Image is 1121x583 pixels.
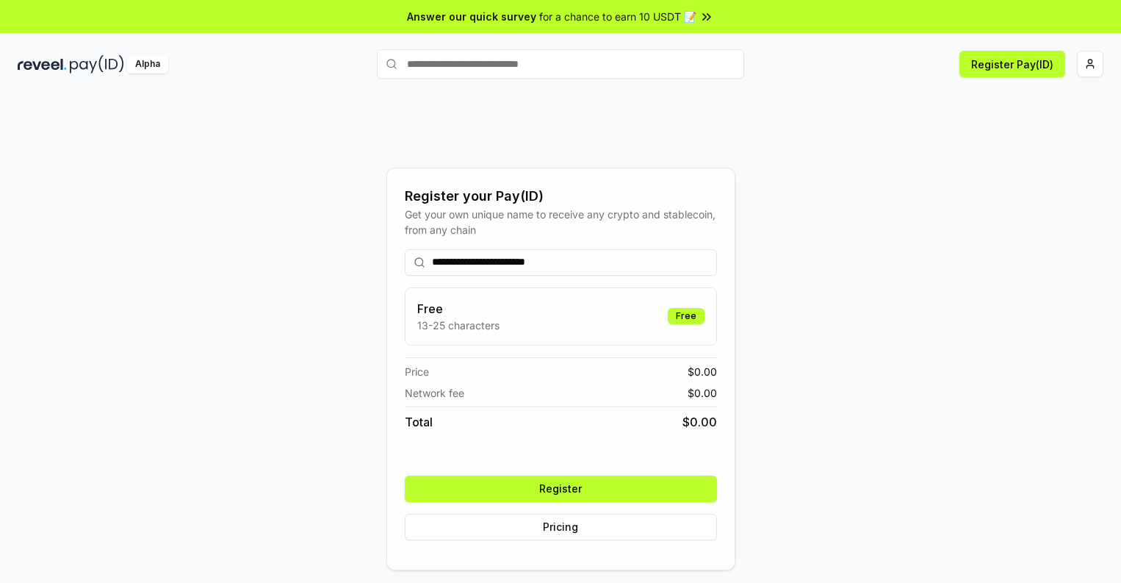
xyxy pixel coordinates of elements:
[405,514,717,540] button: Pricing
[682,413,717,431] span: $ 0.00
[539,9,696,24] span: for a chance to earn 10 USDT 📝
[405,385,464,401] span: Network fee
[407,9,536,24] span: Answer our quick survey
[959,51,1065,77] button: Register Pay(ID)
[688,385,717,401] span: $ 0.00
[688,364,717,379] span: $ 0.00
[70,55,124,74] img: pay_id
[127,55,168,74] div: Alpha
[405,207,717,237] div: Get your own unique name to receive any crypto and stablecoin, from any chain
[417,318,500,333] p: 13-25 characters
[405,186,717,207] div: Register your Pay(ID)
[405,476,717,502] button: Register
[18,55,67,74] img: reveel_dark
[405,364,429,379] span: Price
[668,308,704,324] div: Free
[405,413,433,431] span: Total
[417,300,500,318] h3: Free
